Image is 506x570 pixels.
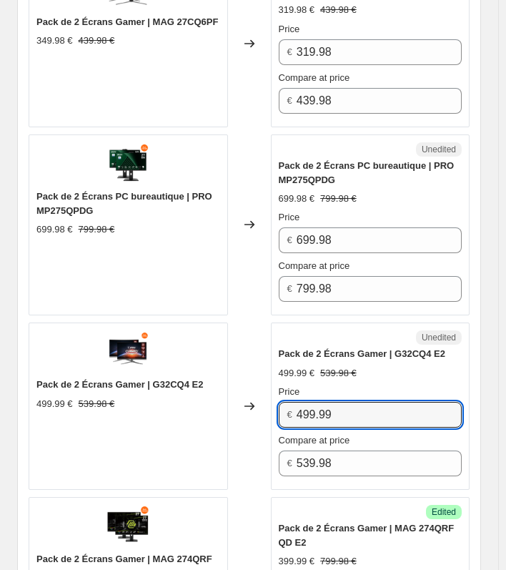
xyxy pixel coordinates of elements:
span: € [287,409,292,420]
span: € [287,458,292,468]
span: Pack de 2 Écrans PC bureautique | PRO MP275QPDG [36,191,212,216]
span: € [287,95,292,106]
span: Unedited [422,144,456,155]
div: 699.98 € [36,222,73,237]
strike: 799.98 € [320,192,357,206]
span: Compare at price [279,72,350,83]
span: Pack de 2 Écrans PC bureautique | PRO MP275QPDG [279,160,455,185]
img: aac3e4eb_PRO_MP275QPDG_2D1_features_80x.png [106,142,149,185]
span: Pack de 2 Écrans Gamer | G32CQ4 E2 [279,348,445,359]
strike: 539.98 € [320,366,357,380]
strike: 539.98 € [79,397,115,411]
span: Pack de 2 Écrans Gamer | MAG 274QRF QD E2 [279,523,455,548]
span: Compare at price [279,435,350,446]
strike: 799.98 € [79,222,115,237]
div: 499.99 € [36,397,73,411]
div: 699.98 € [279,192,315,206]
span: € [287,283,292,294]
span: € [287,235,292,245]
strike: 439.98 € [320,3,357,17]
span: Price [279,386,300,397]
span: Unedited [422,332,456,343]
div: 319.98 € [279,3,315,17]
span: Pack de 2 Écrans Gamer | G32CQ4 E2 [36,379,203,390]
div: 499.99 € [279,366,315,380]
strike: 439.98 € [79,34,115,48]
span: Compare at price [279,260,350,271]
div: 399.99 € [279,554,315,569]
strike: 799.98 € [320,554,357,569]
span: Price [279,24,300,34]
img: 7e4b1d46_G32CQ4_E2_80x.png [106,330,149,373]
span: Price [279,212,300,222]
img: pack_2_ecrans_1_2_80x.png [106,505,149,548]
div: 349.98 € [36,34,73,48]
span: € [287,46,292,57]
span: Pack de 2 Écrans Gamer | MAG 27CQ6PF [36,16,218,27]
span: Edited [432,506,456,518]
